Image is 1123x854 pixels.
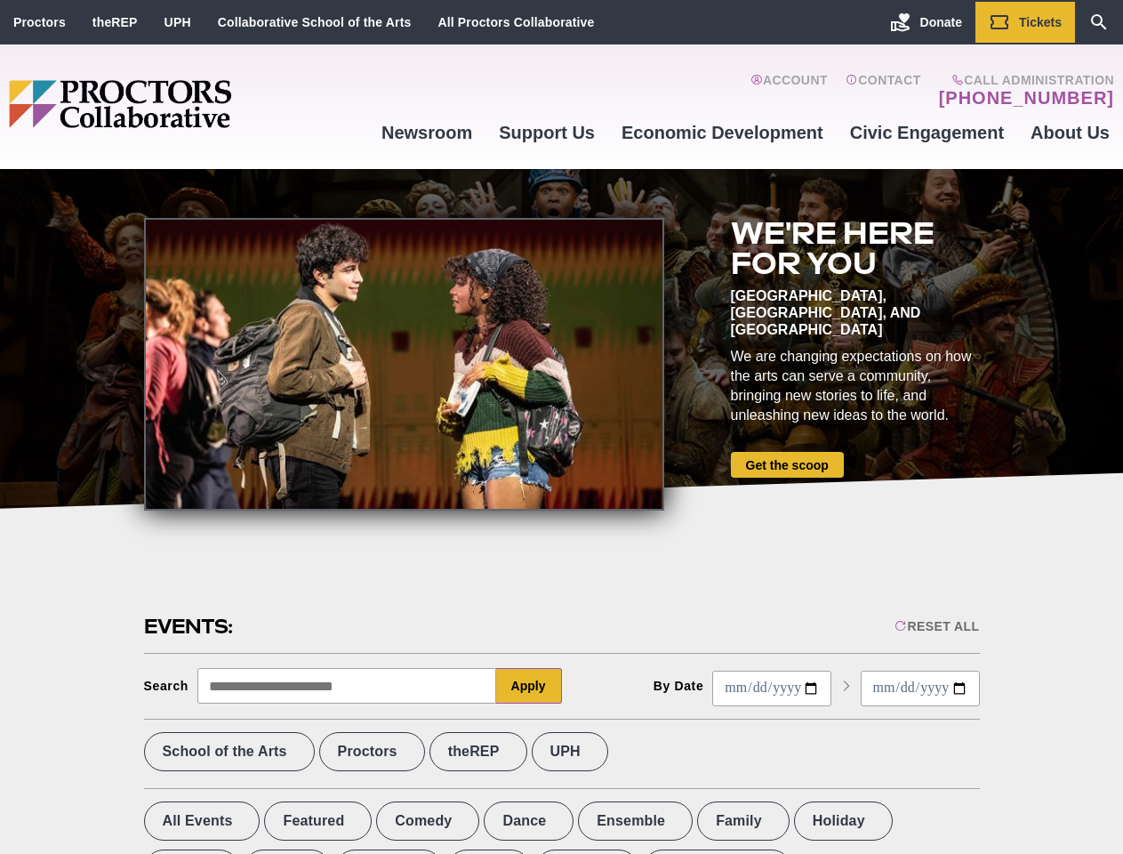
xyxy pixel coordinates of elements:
span: Call Administration [934,73,1114,87]
span: Donate [920,15,962,29]
label: Comedy [376,802,479,841]
div: Reset All [894,619,979,633]
label: Proctors [319,732,425,771]
label: All Events [144,802,261,841]
div: Search [144,679,189,693]
div: By Date [654,679,704,693]
a: About Us [1017,109,1123,157]
a: All Proctors Collaborative [437,15,594,29]
label: Holiday [794,802,893,841]
a: Search [1075,2,1123,43]
a: theREP [92,15,138,29]
a: Account [750,73,828,109]
a: Donate [877,2,975,43]
a: UPH [164,15,191,29]
label: Dance [484,802,574,841]
label: School of the Arts [144,732,315,771]
label: Ensemble [578,802,693,841]
a: Get the scoop [731,452,844,478]
a: Economic Development [608,109,837,157]
a: [PHONE_NUMBER] [939,87,1114,109]
span: Tickets [1019,15,1062,29]
label: theREP [429,732,527,771]
a: Newsroom [368,109,485,157]
h2: We're here for you [731,218,980,278]
div: [GEOGRAPHIC_DATA], [GEOGRAPHIC_DATA], and [GEOGRAPHIC_DATA] [731,287,980,338]
a: Civic Engagement [837,109,1017,157]
button: Apply [496,668,562,704]
a: Tickets [975,2,1075,43]
div: We are changing expectations on how the arts can serve a community, bringing new stories to life,... [731,347,980,425]
img: Proctors logo [9,80,368,128]
h2: Events: [144,613,236,640]
label: Featured [264,802,372,841]
a: Contact [846,73,921,109]
label: Family [697,802,790,841]
a: Proctors [13,15,66,29]
a: Support Us [485,109,608,157]
a: Collaborative School of the Arts [218,15,412,29]
label: UPH [532,732,608,771]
